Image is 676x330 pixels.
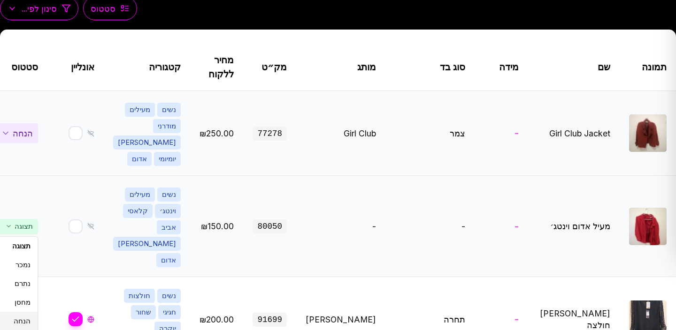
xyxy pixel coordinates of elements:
td: - [296,176,385,277]
span: נשים [157,103,181,117]
td: מעיל אדום וינטג׳ [528,176,620,277]
span: 91699 [253,313,287,327]
td: צמר [385,91,475,176]
td: - [385,176,475,277]
span: אביב [157,220,181,234]
span: Edit price [201,221,234,231]
span: שחור [131,305,156,319]
span: אדום [127,152,152,166]
img: Girl Club Jacket [629,114,667,152]
th: תמונה [620,44,676,91]
th: מידה [475,44,528,91]
span: Edit price [200,128,234,138]
span: יומיומי [154,152,181,166]
td: Girl Club [296,91,385,176]
span: נשים [157,187,181,202]
th: קטגוריה [104,44,190,91]
span: וינטג׳ [155,204,181,218]
th: מק״ט [243,44,296,91]
img: מעיל אדום וינטג׳ [629,208,667,245]
span: חולצות [124,289,155,303]
span: חגיגי [158,305,181,319]
span: [PERSON_NAME] [113,237,181,251]
th: שם [528,44,620,91]
span: מעילים [125,187,155,202]
span: אדום [156,253,181,267]
span: 80050 [253,219,287,233]
span: נשים [157,289,181,303]
span: סטטוס [91,3,115,15]
th: מותג [296,44,385,91]
span: מודרני [153,119,181,133]
span: סינון לפי... [22,3,57,15]
span: Edit price [200,315,234,324]
span: מעילים [125,103,155,117]
span: 77278 [253,127,287,141]
th: מחיר ללקוח [190,44,243,91]
th: סוג בד [385,44,475,91]
span: [PERSON_NAME] [113,135,181,150]
td: - [475,91,528,176]
td: - [475,176,528,277]
span: קלאסי [123,204,153,218]
td: Girl Club Jacket [528,91,620,176]
th: אונליין [47,44,104,91]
